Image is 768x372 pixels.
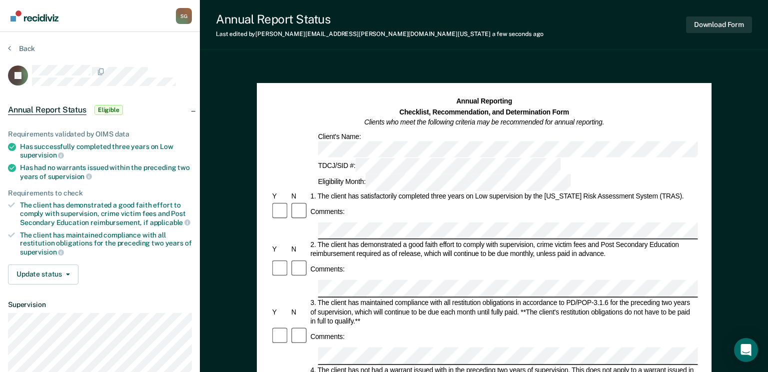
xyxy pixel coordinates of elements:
[270,245,289,254] div: Y
[216,30,544,37] div: Last edited by [PERSON_NAME][EMAIL_ADDRESS][PERSON_NAME][DOMAIN_NAME][US_STATE]
[8,130,192,138] div: Requirements validated by OIMS data
[150,218,190,226] span: applicable
[686,16,752,33] button: Download Form
[20,142,192,159] div: Has successfully completed three years on Low
[399,108,569,115] strong: Checklist, Recommendation, and Determination Form
[309,332,346,341] div: Comments:
[734,338,758,362] div: Open Intercom Messenger
[364,118,604,126] em: Clients who meet the following criteria may be recommended for annual reporting.
[309,265,346,274] div: Comments:
[456,97,512,105] strong: Annual Reporting
[316,158,562,174] div: TDCJ/SID #:
[8,264,78,284] button: Update status
[176,8,192,24] button: Profile dropdown button
[20,151,64,159] span: supervision
[309,191,698,200] div: 1. The client has satisfactorily completed three years on Low supervision by the [US_STATE] Risk ...
[20,231,192,256] div: The client has maintained compliance with all restitution obligations for the preceding two years of
[48,172,92,180] span: supervision
[8,300,192,309] dt: Supervision
[309,298,698,326] div: 3. The client has maintained compliance with all restitution obligations in accordance to PD/POP-...
[309,240,698,259] div: 2. The client has demonstrated a good faith effort to comply with supervision, crime victim fees ...
[216,12,544,26] div: Annual Report Status
[20,163,192,180] div: Has had no warrants issued within the preceding two years of
[94,105,123,115] span: Eligible
[176,8,192,24] div: S G
[492,30,544,37] span: a few seconds ago
[290,307,309,316] div: N
[10,10,58,21] img: Recidiviz
[309,207,346,216] div: Comments:
[316,174,572,191] div: Eligibility Month:
[20,201,192,226] div: The client has demonstrated a good faith effort to comply with supervision, crime victim fees and...
[20,248,64,256] span: supervision
[8,44,35,53] button: Back
[8,105,86,115] span: Annual Report Status
[270,191,289,200] div: Y
[290,191,309,200] div: N
[270,307,289,316] div: Y
[290,245,309,254] div: N
[8,189,192,197] div: Requirements to check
